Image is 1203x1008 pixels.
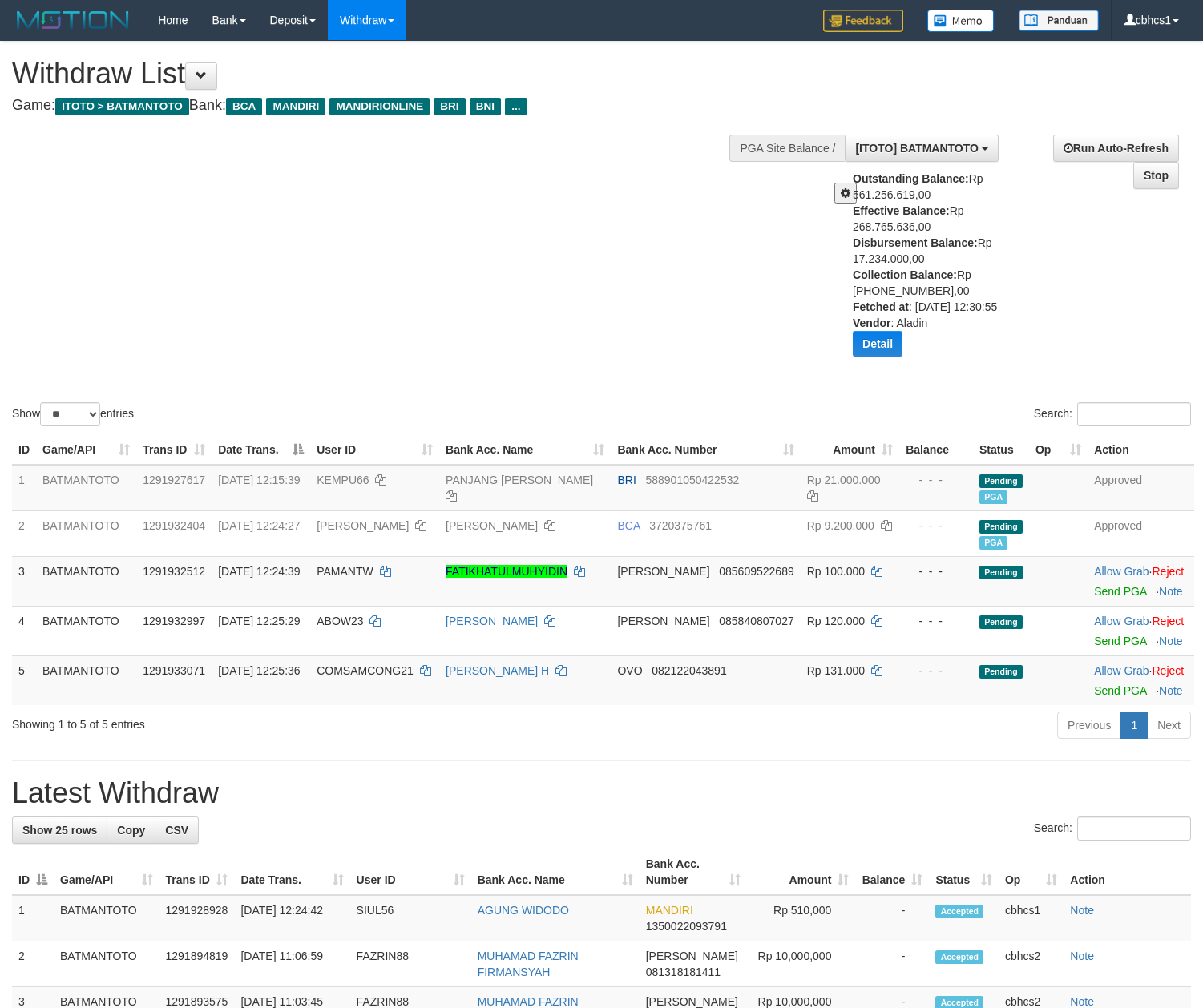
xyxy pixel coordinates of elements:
[12,777,1191,809] h1: Latest Withdraw
[999,849,1064,895] th: Op: activate to sort column ascending
[935,950,983,964] span: Accepted
[1088,606,1194,655] td: ·
[1088,510,1194,556] td: Approved
[218,519,300,532] span: [DATE] 12:24:27
[1152,615,1184,627] a: Reject
[446,519,538,532] a: [PERSON_NAME]
[807,615,865,627] span: Rp 120.000
[979,615,1023,629] span: Pending
[927,10,995,32] img: Button%20Memo.svg
[218,615,300,627] span: [DATE] 12:25:29
[1064,849,1191,895] th: Action
[212,435,310,465] th: Date Trans.: activate to sort column descending
[350,895,471,941] td: SIUL56
[649,519,712,532] span: Copy 3720375761 to clipboard
[1057,712,1121,739] a: Previous
[1088,435,1194,465] th: Action
[855,941,929,987] td: -
[12,895,54,941] td: 1
[1070,904,1094,917] a: Note
[12,465,36,511] td: 1
[310,435,439,465] th: User ID: activate to sort column ascending
[329,98,430,115] span: MANDIRIONLINE
[1152,565,1184,578] a: Reject
[22,824,97,837] span: Show 25 rows
[1094,565,1152,578] span: ·
[646,920,727,933] span: Copy 1350022093791 to clipboard
[1159,635,1183,647] a: Note
[317,664,414,677] span: COMSAMCONG21
[36,510,136,556] td: BATMANTOTO
[54,941,159,987] td: BATMANTOTO
[117,824,145,837] span: Copy
[446,565,567,578] a: FATIKHATULMUHYIDIN
[807,565,865,578] span: Rp 100.000
[845,135,998,162] button: [ITOTO] BATMANTOTO
[979,490,1007,504] span: PGA
[136,435,212,465] th: Trans ID: activate to sort column ascending
[1034,816,1191,841] label: Search:
[107,816,155,844] a: Copy
[979,520,1023,534] span: Pending
[645,474,739,486] span: Copy 588901050422532 to clipboard
[54,895,159,941] td: BATMANTOTO
[617,565,709,578] span: [PERSON_NAME]
[317,615,363,627] span: ABOW23
[1088,655,1194,705] td: ·
[1094,664,1149,677] a: Allow Grab
[979,566,1023,579] span: Pending
[12,402,134,426] label: Show entries
[640,849,747,895] th: Bank Acc. Number: activate to sort column ascending
[12,435,36,465] th: ID
[855,895,929,941] td: -
[1077,402,1191,426] input: Search:
[979,474,1023,488] span: Pending
[1152,664,1184,677] a: Reject
[1094,615,1152,627] span: ·
[36,556,136,606] td: BATMANTOTO
[617,615,709,627] span: [PERSON_NAME]
[36,465,136,511] td: BATMANTOTO
[1147,712,1191,739] a: Next
[12,98,786,114] h4: Game: Bank:
[823,10,903,32] img: Feedback.jpg
[646,950,738,962] span: [PERSON_NAME]
[853,317,890,329] b: Vendor
[1159,585,1183,598] a: Note
[611,435,800,465] th: Bank Acc. Number: activate to sort column ascending
[143,615,205,627] span: 1291932997
[979,536,1007,550] span: PGA
[143,519,205,532] span: 1291932404
[1034,402,1191,426] label: Search:
[719,615,793,627] span: Copy 085840807027 to clipboard
[12,606,36,655] td: 4
[218,565,300,578] span: [DATE] 12:24:39
[1053,135,1179,162] a: Run Auto-Refresh
[853,331,902,357] button: Detail
[1088,556,1194,606] td: ·
[1019,10,1099,31] img: panduan.png
[1094,565,1149,578] a: Allow Grab
[617,474,636,486] span: BRI
[478,950,579,978] a: MUHAMAD FAZRIN FIRMANSYAH
[906,613,967,629] div: - - -
[1070,950,1094,962] a: Note
[1094,664,1152,677] span: ·
[1077,816,1191,841] input: Search:
[12,849,54,895] th: ID: activate to sort column descending
[1094,684,1146,697] a: Send PGA
[906,563,967,579] div: - - -
[719,565,793,578] span: Copy 085609522689 to clipboard
[165,824,188,837] span: CSV
[1088,465,1194,511] td: Approved
[317,519,409,532] span: [PERSON_NAME]
[234,895,349,941] td: [DATE] 12:24:42
[143,474,205,486] span: 1291927617
[218,664,300,677] span: [DATE] 12:25:36
[853,204,950,217] b: Effective Balance:
[446,474,593,486] a: PANJANG [PERSON_NAME]
[801,435,899,465] th: Amount: activate to sort column ascending
[266,98,325,115] span: MANDIRI
[1159,684,1183,697] a: Note
[159,941,235,987] td: 1291894819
